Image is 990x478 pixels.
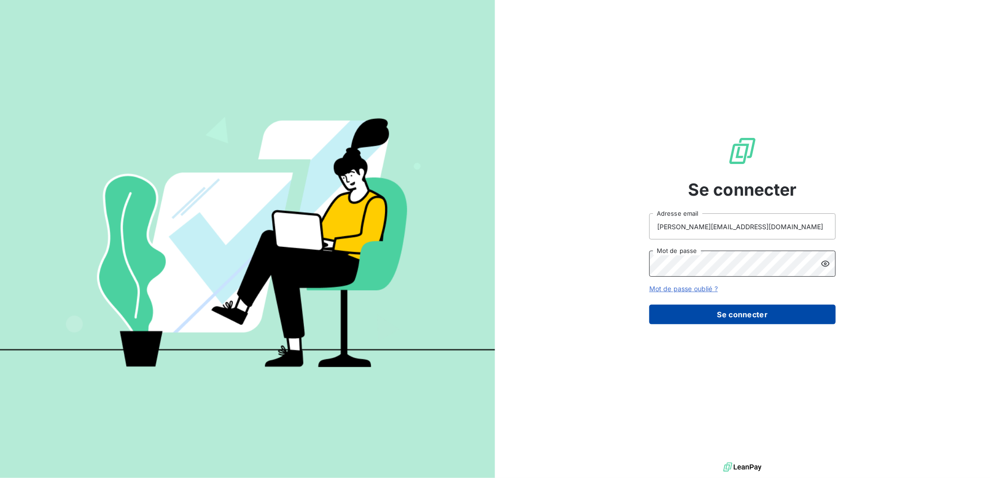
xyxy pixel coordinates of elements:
[649,305,836,324] button: Se connecter
[723,460,762,474] img: logo
[728,136,757,166] img: Logo LeanPay
[649,285,718,293] a: Mot de passe oublié ?
[688,177,797,202] span: Se connecter
[649,213,836,239] input: placeholder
